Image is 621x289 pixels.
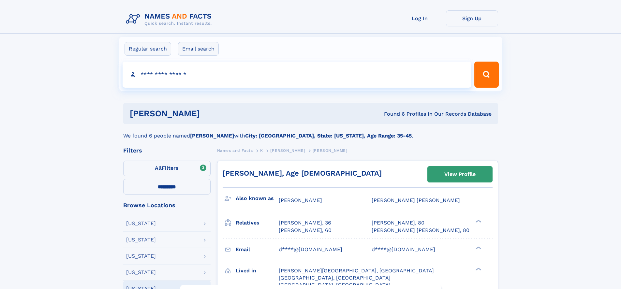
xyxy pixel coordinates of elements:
[236,217,279,228] h3: Relatives
[474,267,482,271] div: ❯
[217,146,253,154] a: Names and Facts
[270,148,305,153] span: [PERSON_NAME]
[279,227,332,234] a: [PERSON_NAME], 60
[474,219,482,224] div: ❯
[126,270,156,275] div: [US_STATE]
[123,202,211,208] div: Browse Locations
[474,246,482,250] div: ❯
[260,146,263,154] a: K
[130,109,292,118] h1: [PERSON_NAME]
[123,148,211,153] div: Filters
[279,275,391,281] span: [GEOGRAPHIC_DATA], [GEOGRAPHIC_DATA]
[125,42,171,56] label: Regular search
[123,161,211,176] label: Filters
[126,253,156,259] div: [US_STATE]
[123,62,472,88] input: search input
[236,193,279,204] h3: Also known as
[236,244,279,255] h3: Email
[279,267,434,274] span: [PERSON_NAME][GEOGRAPHIC_DATA], [GEOGRAPHIC_DATA]
[474,62,498,88] button: Search Button
[279,219,331,226] a: [PERSON_NAME], 36
[123,124,498,140] div: We found 6 people named with .
[178,42,219,56] label: Email search
[292,110,492,118] div: Found 6 Profiles In Our Records Database
[394,10,446,26] a: Log In
[223,169,382,177] a: [PERSON_NAME], Age [DEMOGRAPHIC_DATA]
[279,197,322,203] span: [PERSON_NAME]
[279,282,391,288] span: [GEOGRAPHIC_DATA], [GEOGRAPHIC_DATA]
[372,219,424,226] a: [PERSON_NAME], 80
[372,197,460,203] span: [PERSON_NAME] [PERSON_NAME]
[190,133,234,139] b: [PERSON_NAME]
[428,166,492,182] a: View Profile
[126,237,156,242] div: [US_STATE]
[126,221,156,226] div: [US_STATE]
[236,265,279,276] h3: Lived in
[372,227,469,234] a: [PERSON_NAME] [PERSON_NAME], 80
[123,10,217,28] img: Logo Names and Facts
[313,148,347,153] span: [PERSON_NAME]
[155,165,162,171] span: All
[270,146,305,154] a: [PERSON_NAME]
[245,133,412,139] b: City: [GEOGRAPHIC_DATA], State: [US_STATE], Age Range: 35-45
[444,167,476,182] div: View Profile
[260,148,263,153] span: K
[446,10,498,26] a: Sign Up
